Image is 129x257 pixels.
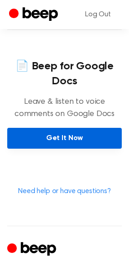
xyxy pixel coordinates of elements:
a: Beep [9,6,60,24]
p: Leave & listen to voice comments on Google Docs [7,96,122,121]
a: Get It Now [7,128,122,149]
a: Log Out [76,4,120,25]
a: Need help or have questions? [18,188,111,195]
h4: 📄 Beep for Google Docs [7,59,122,89]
